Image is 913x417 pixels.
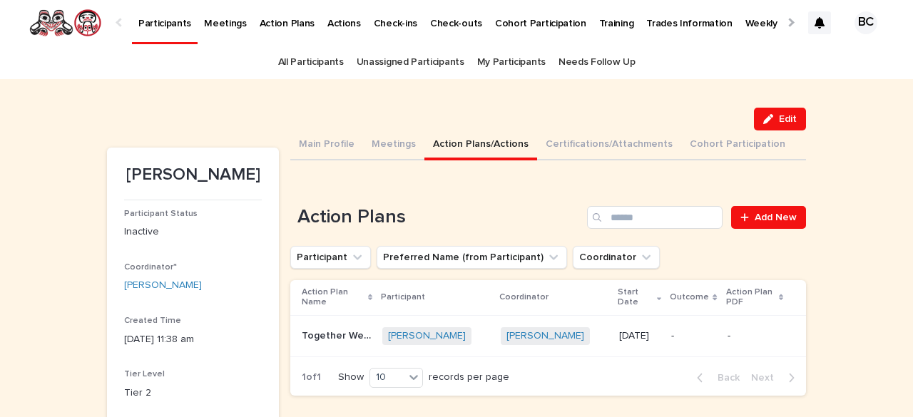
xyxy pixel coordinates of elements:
[429,371,509,383] p: records per page
[377,246,567,269] button: Preferred Name (from Participant)
[290,130,363,160] button: Main Profile
[424,130,537,160] button: Action Plans/Actions
[499,289,549,305] p: Coordinator
[29,9,102,37] img: rNyI97lYS1uoOg9yXW8k
[338,371,364,383] p: Show
[124,278,202,293] a: [PERSON_NAME]
[731,206,806,229] a: Add New
[290,246,371,269] button: Participant
[681,130,794,160] button: Cohort Participation
[124,316,181,325] span: Created Time
[124,370,165,379] span: Tier Level
[558,46,635,79] a: Needs Follow Up
[124,263,177,272] span: Coordinator*
[709,373,740,383] span: Back
[124,332,262,347] p: [DATE] 11:38 am
[506,330,584,342] a: [PERSON_NAME]
[619,330,660,342] p: [DATE]
[751,373,782,383] span: Next
[370,370,404,385] div: 10
[670,289,709,305] p: Outcome
[278,46,344,79] a: All Participants
[745,371,806,384] button: Next
[124,225,262,240] p: Inactive
[388,330,466,342] a: [PERSON_NAME]
[685,371,745,384] button: Back
[302,284,364,311] p: Action Plan Name
[124,386,262,401] p: Tier 2
[290,360,332,395] p: 1 of 1
[477,46,546,79] a: My Participants
[302,327,374,342] p: Together We Build
[357,46,464,79] a: Unassigned Participants
[124,210,198,218] span: Participant Status
[537,130,681,160] button: Certifications/Attachments
[381,289,425,305] p: Participant
[573,246,660,269] button: Coordinator
[755,212,797,222] span: Add New
[124,165,262,185] p: [PERSON_NAME]
[671,330,715,342] p: -
[779,114,797,124] span: Edit
[726,284,775,311] p: Action Plan PDF
[728,330,783,342] p: -
[290,206,581,229] h1: Action Plans
[855,11,877,34] div: BC
[290,315,806,356] tr: Together We BuildTogether We Build [PERSON_NAME] [PERSON_NAME] [DATE]--
[363,130,424,160] button: Meetings
[754,108,806,130] button: Edit
[618,284,653,311] p: Start Date
[587,206,723,229] input: Search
